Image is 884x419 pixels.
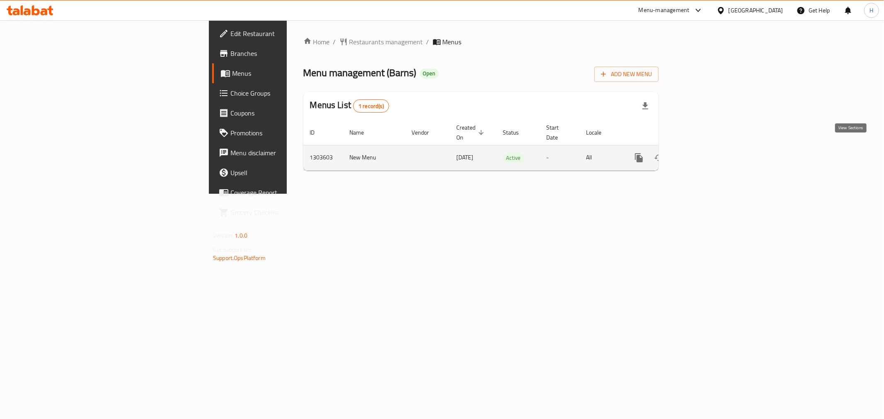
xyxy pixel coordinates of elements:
[212,163,356,183] a: Upsell
[230,108,350,118] span: Coupons
[443,37,462,47] span: Menus
[230,148,350,158] span: Menu disclaimer
[310,128,326,137] span: ID
[212,43,356,63] a: Branches
[729,6,783,15] div: [GEOGRAPHIC_DATA]
[303,120,715,171] table: enhanced table
[547,123,570,142] span: Start Date
[639,5,690,15] div: Menu-management
[353,99,389,113] div: Total records count
[303,37,659,47] nav: breadcrumb
[310,99,389,113] h2: Menus List
[420,70,439,77] span: Open
[339,37,423,47] a: Restaurants management
[235,230,247,241] span: 1.0.0
[629,148,649,168] button: more
[540,145,580,170] td: -
[230,168,350,178] span: Upsell
[213,253,266,263] a: Support.OpsPlatform
[350,128,375,137] span: Name
[420,69,439,79] div: Open
[426,37,429,47] li: /
[503,128,530,137] span: Status
[457,152,474,163] span: [DATE]
[212,63,356,83] a: Menus
[213,230,233,241] span: Version:
[213,244,251,255] span: Get support on:
[232,68,350,78] span: Menus
[230,188,350,197] span: Coverage Report
[349,37,423,47] span: Restaurants management
[586,128,613,137] span: Locale
[412,128,440,137] span: Vendor
[230,207,350,217] span: Grocery Checklist
[503,153,524,163] span: Active
[212,183,356,202] a: Coverage Report
[212,123,356,143] a: Promotions
[230,128,350,138] span: Promotions
[343,145,405,170] td: New Menu
[212,103,356,123] a: Coupons
[635,96,655,116] div: Export file
[649,148,669,168] button: Change Status
[212,83,356,103] a: Choice Groups
[869,6,873,15] span: H
[601,69,652,79] span: Add New Menu
[457,123,487,142] span: Created On
[212,143,356,163] a: Menu disclaimer
[580,145,622,170] td: All
[212,202,356,222] a: Grocery Checklist
[230,29,350,39] span: Edit Restaurant
[354,102,389,110] span: 1 record(s)
[212,24,356,43] a: Edit Restaurant
[622,120,715,145] th: Actions
[594,67,659,82] button: Add New Menu
[303,63,417,82] span: Menu management ( Barns )
[230,88,350,98] span: Choice Groups
[230,48,350,58] span: Branches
